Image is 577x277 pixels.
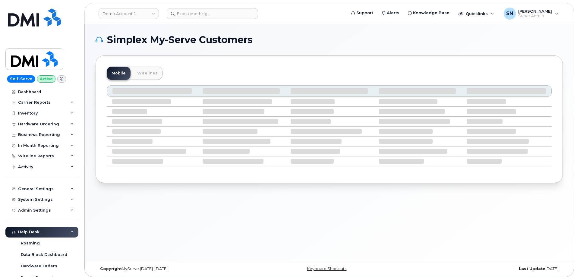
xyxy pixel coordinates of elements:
[107,67,131,80] a: Mobile
[519,266,545,271] strong: Last Update
[96,266,251,271] div: MyServe [DATE]–[DATE]
[100,266,122,271] strong: Copyright
[407,266,563,271] div: [DATE]
[132,67,162,80] a: Wirelines
[107,35,253,44] span: Simplex My-Serve Customers
[307,266,346,271] a: Keyboard Shortcuts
